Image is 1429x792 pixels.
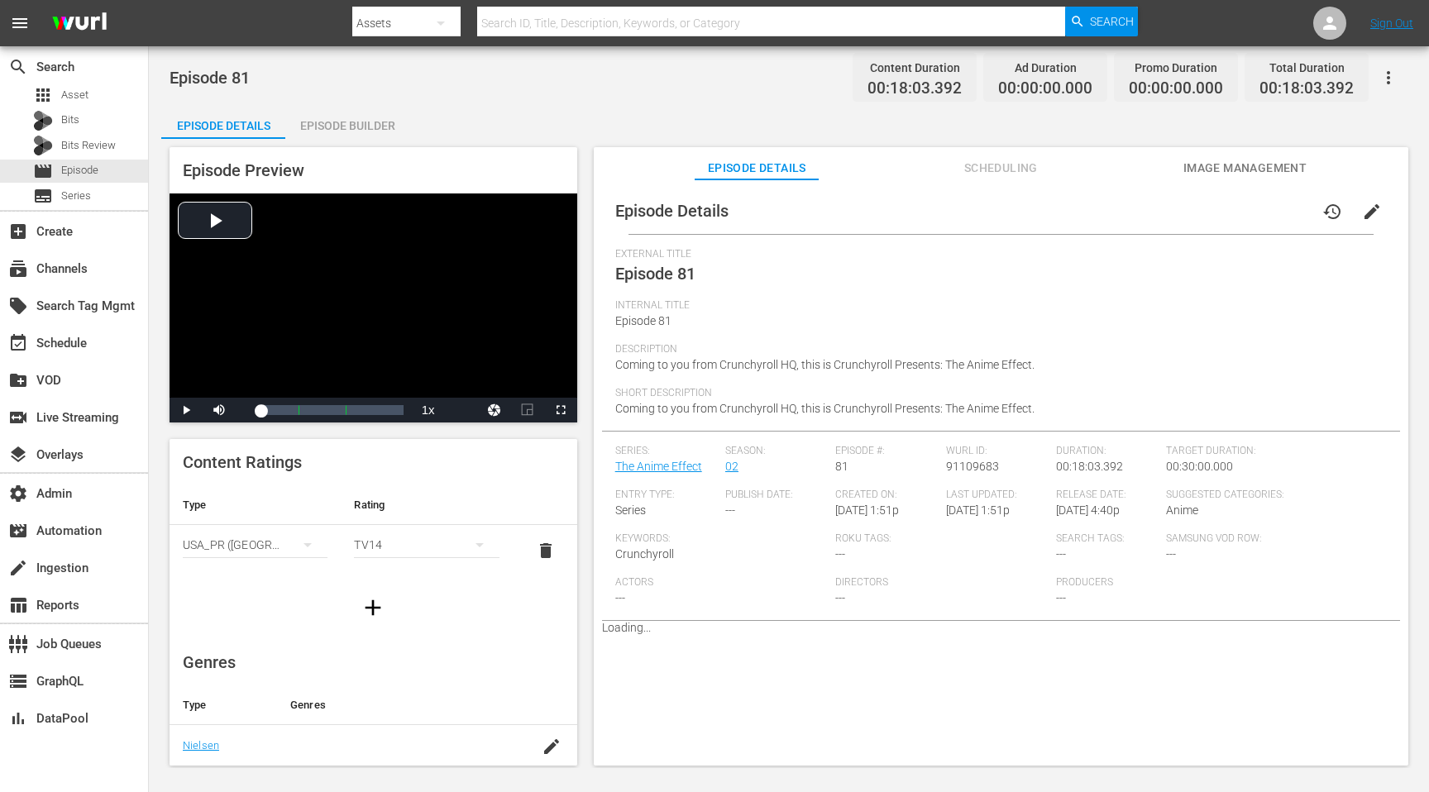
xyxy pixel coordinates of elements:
span: --- [615,591,625,604]
div: Progress Bar [260,405,404,415]
span: Episode 81 [615,314,671,327]
div: Ad Duration [998,56,1092,79]
span: Search [1090,7,1134,36]
span: Producers [1056,576,1269,589]
span: Actors [615,576,828,589]
img: ans4CAIJ8jUAAAAAAAAAAAAAAAAAAAAAAAAgQb4GAAAAAAAAAAAAAAAAAAAAAAAAJMjXAAAAAAAAAAAAAAAAAAAAAAAAgAT5G... [40,4,119,43]
span: Wurl ID: [946,445,1048,458]
span: Coming to you from Crunchyroll HQ, this is Crunchyroll Presents: The Anime Effect. [615,402,1035,415]
span: 00:18:03.392 [867,79,962,98]
span: Release Date: [1056,489,1158,502]
span: Ingestion [8,558,28,578]
span: Publish Date: [725,489,827,502]
span: Created On: [835,489,937,502]
span: DataPool [8,709,28,728]
span: --- [1166,547,1176,561]
button: delete [526,531,566,570]
span: Roku Tags: [835,532,1048,546]
span: Episode [61,162,98,179]
button: Play [170,398,203,422]
span: --- [725,503,735,517]
span: Anime [1166,503,1198,517]
span: 81 [835,460,848,473]
span: Coming to you from Crunchyroll HQ, this is Crunchyroll Presents: The Anime Effect. [615,358,1035,371]
div: TV14 [354,522,499,568]
span: 00:00:00.000 [1129,79,1223,98]
button: edit [1352,192,1392,231]
span: --- [1056,547,1066,561]
button: Mute [203,398,236,422]
span: Episode #: [835,445,937,458]
button: Playback Rate [412,398,445,422]
span: 00:30:00.000 [1166,460,1233,473]
button: Episode Details [161,106,285,139]
th: Rating [341,485,512,525]
span: Asset [33,85,53,105]
span: Episode Details [695,158,819,179]
span: Entry Type: [615,489,717,502]
span: Image Management [1183,158,1307,179]
button: Search [1065,7,1138,36]
table: simple table [170,485,577,576]
span: 00:18:03.392 [1056,460,1123,473]
span: Search Tags: [1056,532,1158,546]
span: edit [1362,202,1382,222]
div: Total Duration [1259,56,1354,79]
span: Episode Details [615,201,729,221]
span: delete [536,541,556,561]
span: [DATE] 4:40p [1056,503,1120,517]
span: Create [8,222,28,241]
button: Fullscreen [544,398,577,422]
span: Reports [8,595,28,615]
span: --- [835,591,845,604]
span: Season: [725,445,827,458]
span: Samsung VOD Row: [1166,532,1268,546]
span: 00:00:00.000 [998,79,1092,98]
a: 02 [725,460,738,473]
th: Type [170,685,277,725]
span: Scheduling [939,158,1063,179]
span: Series [33,186,53,206]
th: Type [170,485,341,525]
span: Search [8,57,28,77]
div: Bits [33,111,53,131]
span: Bits Review [61,137,116,154]
a: The Anime Effect [615,460,702,473]
span: Episode Preview [183,160,304,180]
span: Schedule [8,333,28,353]
span: 00:18:03.392 [1259,79,1354,98]
span: GraphQL [8,671,28,691]
span: history [1322,202,1342,222]
span: Directors [835,576,1048,589]
span: Live Streaming [8,408,28,427]
span: Channels [8,259,28,279]
span: VOD [8,370,28,390]
button: Picture-in-Picture [511,398,544,422]
span: Admin [8,484,28,503]
span: Bits [61,112,79,128]
span: Short Description [615,387,1379,400]
div: Bits Review [33,136,53,155]
span: Internal Title [615,299,1379,313]
span: [DATE] 1:51p [946,503,1010,517]
div: Promo Duration [1129,56,1223,79]
p: Loading... [602,621,1400,634]
span: Suggested Categories: [1166,489,1379,502]
span: 91109683 [946,460,999,473]
button: history [1312,192,1352,231]
span: Last Updated: [946,489,1048,502]
span: Series [615,503,646,517]
button: Jump To Time [478,398,511,422]
th: Genres [277,685,526,725]
span: Series [61,188,91,204]
span: Asset [61,87,88,103]
a: Nielsen [183,739,219,751]
span: Content Ratings [183,452,302,472]
span: Genres [183,652,236,672]
span: Episode 81 [170,68,250,88]
span: Overlays [8,445,28,465]
span: --- [835,547,845,561]
span: menu [10,13,30,33]
span: Crunchyroll [615,547,674,561]
span: Duration: [1056,445,1158,458]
